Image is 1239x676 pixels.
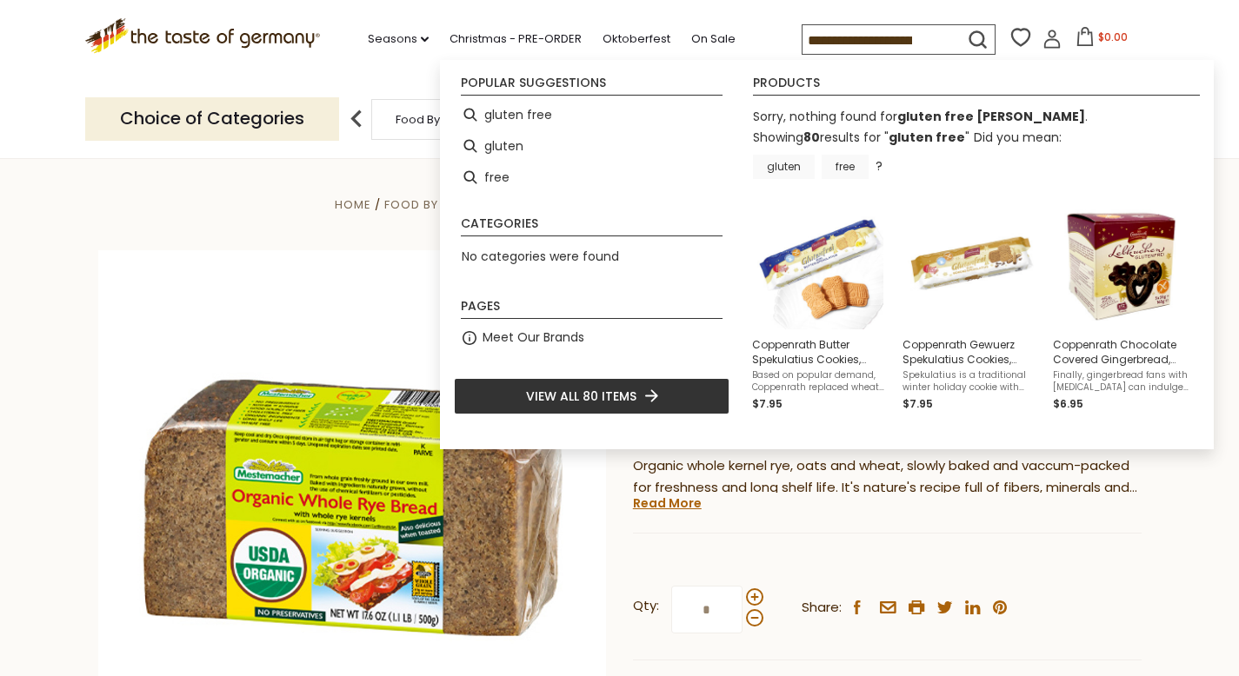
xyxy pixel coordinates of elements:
[1053,337,1189,367] span: Coppenrath Chocolate Covered Gingerbread, gluten free, 5.3 oz
[745,196,896,420] li: Coppenrath Butter Spekulatius Cookies, gluten and lactose free, 5.3 oz
[335,196,371,213] a: Home
[908,203,1034,329] img: Gluten Free Coppenrath Gewuerz Spekulatius Cookies
[753,155,815,179] a: gluten
[454,99,729,130] li: gluten free
[454,130,729,162] li: gluten
[1053,396,1083,411] span: $6.95
[753,108,1088,125] span: Sorry, nothing found for .
[454,162,729,193] li: free
[1053,369,1189,394] span: Finally, gingerbread fans with [MEDICAL_DATA] can indulge at Christmas! German Christmas gingerbr...
[454,322,729,354] li: Meet Our Brands
[752,203,889,413] a: Coppenrath Butter Spekulatius Cookies, gluten and lactose free, 5.3 ozBased on popular demand, Co...
[753,76,1200,96] li: Products
[752,396,783,411] span: $7.95
[85,97,339,140] p: Choice of Categories
[803,129,820,146] b: 80
[339,102,374,136] img: previous arrow
[633,595,659,617] strong: Qty:
[454,378,729,414] li: View all 80 items
[368,30,429,49] a: Seasons
[461,217,723,236] li: Categories
[633,455,1142,499] p: Organic whole kernel rye, oats and wheat, slowly baked and vaccum-packed for freshness and long s...
[903,369,1039,394] span: Spekulatius is a traditional winter holiday cookie with over 1,000 years of history. Created in t...
[752,337,889,367] span: Coppenrath Butter Spekulatius Cookies, gluten and lactose free, 5.3 oz
[440,60,1214,449] div: Instant Search Results
[903,203,1039,413] a: Gluten Free Coppenrath Gewuerz Spekulatius CookiesCoppenrath Gewuerz Spekulatius Cookies, gluten ...
[461,300,723,319] li: Pages
[633,494,702,512] a: Read More
[691,30,736,49] a: On Sale
[1053,203,1189,413] a: Coppenrath Chocolate Covered Gingerbread, gluten free, 5.3 ozFinally, gingerbread fans with [MEDI...
[896,196,1046,420] li: Coppenrath Gewuerz Spekulatius Cookies, gluten and lactose free, 5.3 oz
[897,108,1085,125] b: gluten free [PERSON_NAME]
[483,328,584,348] a: Meet Our Brands
[753,129,1062,175] div: Did you mean: ?
[903,337,1039,367] span: Coppenrath Gewuerz Spekulatius Cookies, gluten and lactose free, 5.3 oz
[384,196,509,213] a: Food By Category
[396,113,496,126] a: Food By Category
[1065,27,1139,53] button: $0.00
[1046,196,1196,420] li: Coppenrath Chocolate Covered Gingerbread, gluten free, 5.3 oz
[603,30,670,49] a: Oktoberfest
[526,387,636,406] span: View all 80 items
[671,586,743,633] input: Qty:
[462,248,619,265] span: No categories were found
[753,129,969,146] span: Showing results for " "
[450,30,582,49] a: Christmas - PRE-ORDER
[903,396,933,411] span: $7.95
[822,155,869,179] a: free
[889,129,965,146] a: gluten free
[461,76,723,96] li: Popular suggestions
[1098,30,1128,44] span: $0.00
[802,597,842,619] span: Share:
[752,369,889,394] span: Based on popular demand, Coppenrath replaced wheat with gluten-free maize and rice flour and adde...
